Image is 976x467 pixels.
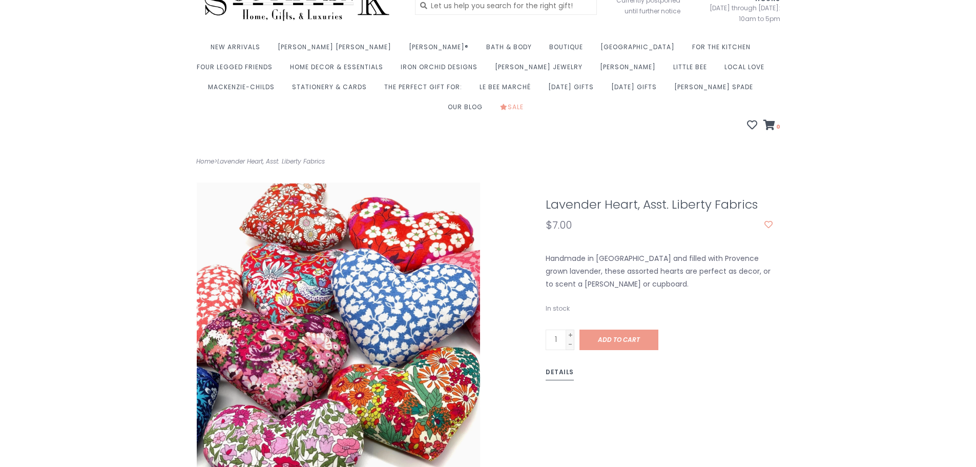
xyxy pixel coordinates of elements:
[600,60,661,80] a: [PERSON_NAME]
[189,156,488,167] div: >
[600,40,680,60] a: [GEOGRAPHIC_DATA]
[692,40,756,60] a: For the Kitchen
[486,40,537,60] a: Bath & Body
[724,60,770,80] a: Local Love
[480,80,536,100] a: Le Bee Marché
[500,100,529,120] a: Sale
[566,330,574,339] a: +
[197,60,278,80] a: Four Legged Friends
[674,80,758,100] a: [PERSON_NAME] Spade
[401,60,483,80] a: Iron Orchid Designs
[549,40,588,60] a: Boutique
[448,100,488,120] a: Our Blog
[278,40,397,60] a: [PERSON_NAME] [PERSON_NAME]
[775,123,780,131] span: 0
[384,80,467,100] a: The perfect gift for:
[292,80,372,100] a: Stationery & Cards
[548,80,599,100] a: [DATE] Gifts
[764,220,773,230] a: Add to wishlist
[196,157,214,166] a: Home
[538,252,780,291] div: Handmade in [GEOGRAPHIC_DATA] and filled with Provence grown lavender, these assorted hearts are ...
[696,3,780,24] span: [DATE] through [DATE]: 10am to 5pm
[290,60,388,80] a: Home Decor & Essentials
[211,40,265,60] a: New Arrivals
[409,40,474,60] a: [PERSON_NAME]®
[763,121,780,131] a: 0
[217,157,325,166] a: Lavender Heart, Asst. Liberty Fabrics
[546,367,574,381] a: Details
[611,80,662,100] a: [DATE] Gifts
[546,304,570,313] span: In stock
[546,198,773,211] h1: Lavender Heart, Asst. Liberty Fabrics
[673,60,712,80] a: Little Bee
[546,218,572,232] span: $7.00
[495,60,588,80] a: [PERSON_NAME] Jewelry
[579,330,658,350] a: Add to cart
[598,335,640,344] span: Add to cart
[208,80,280,100] a: MacKenzie-Childs
[566,339,574,349] a: -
